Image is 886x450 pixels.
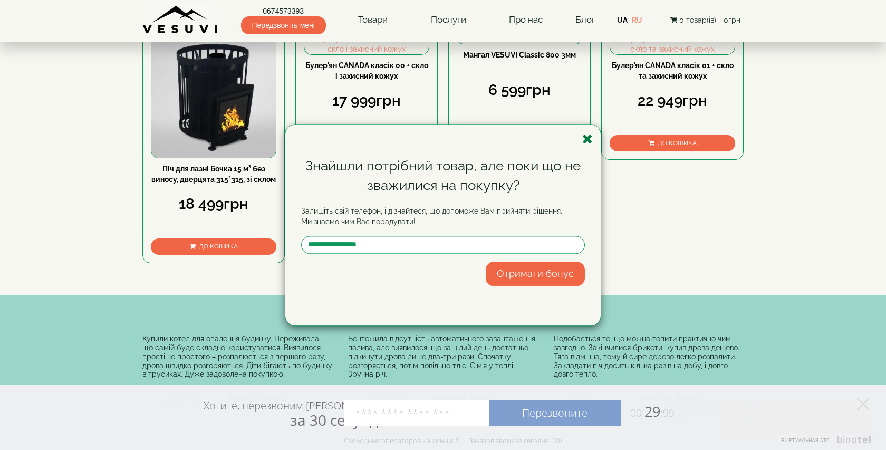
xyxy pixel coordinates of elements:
[301,156,585,195] div: Знайшли потрібний товар, але поки що не зважилися на покупку?
[204,399,384,428] div: Хотите, перезвоним [PERSON_NAME]
[489,400,621,426] a: Перезвоните
[782,437,830,444] span: Виртуальная АТС
[630,406,644,420] span: 00:
[660,406,675,420] span: :99
[301,206,585,227] p: Залишіть свій телефон, і дізнайтеся, що допоможе Вам прийняти рішення. Ми знаємо чим Вас порадувати!
[775,436,873,450] a: Виртуальная АТС
[621,401,675,421] span: 29
[486,262,585,286] button: Отримати бонус
[290,410,384,430] span: за 30 секунд?
[344,436,563,445] div: Свободных операторов на линии: 5 Заказов звонков сегодня: 20+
